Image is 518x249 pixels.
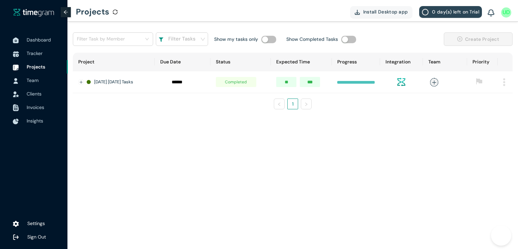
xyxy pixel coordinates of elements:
h1: Show my tasks only [214,35,258,43]
th: Project [73,53,155,71]
span: left [277,102,281,106]
div: [DATE] [DATE] Tasks [87,79,149,85]
h1: Projects [76,2,109,22]
span: 0 day(s) left on Trial [432,8,479,16]
span: down [200,37,205,42]
img: InvoiceIcon [13,104,19,111]
span: Install Desktop app [363,8,408,16]
th: Team [423,53,467,71]
img: ProjectIcon [13,64,19,71]
th: Expected Time [271,53,332,71]
span: Settings [27,220,45,226]
th: Due Date [155,53,210,71]
span: right [304,102,308,106]
img: logOut.ca60ddd252d7bab9102ea2608abe0238.svg [13,234,19,240]
span: Invoices [27,104,44,110]
span: Clients [27,91,41,97]
span: Insights [27,118,43,124]
img: BellIcon [488,9,494,17]
li: 1 [287,99,298,109]
a: 1 [288,99,298,109]
h1: Show Completed Tasks [286,35,338,43]
h1: [DATE] [DATE] Tasks [94,79,133,85]
button: 0 day(s) left on Trial [419,6,482,18]
img: InvoiceIcon [13,91,19,97]
img: DashboardIcon [13,37,19,44]
span: Projects [27,64,45,70]
iframe: Toggle Customer Support [491,225,511,246]
img: integration [397,78,405,86]
img: UserIcon [501,7,511,18]
th: Status [210,53,271,71]
img: UserIcon [13,78,19,84]
span: Team [27,77,38,83]
li: Next Page [301,99,312,109]
button: plus-circleCreate Project [444,32,513,46]
th: Progress [332,53,380,71]
span: Tracker [27,50,42,56]
img: settings.78e04af822cf15d41b38c81147b09f22.svg [13,221,19,227]
button: Install Desktop app [350,6,413,18]
img: DownloadApp [355,10,360,15]
button: right [301,99,312,109]
img: MenuIcon.83052f96084528689178504445afa2f4.svg [503,78,505,86]
span: flag [476,78,483,85]
img: InsightsIcon [13,118,19,124]
img: timegram [13,8,54,17]
span: plus [430,78,438,86]
button: Expand row [79,80,84,85]
span: Dashboard [27,37,51,43]
span: completed [216,77,256,87]
h1: Filter Tasks [168,35,196,43]
span: sync [113,9,118,15]
span: Sign Out [27,234,46,240]
img: filterIcon [159,37,164,42]
span: arrow-left [63,10,68,15]
th: Priority [467,53,498,71]
th: Integration [380,53,423,71]
img: TimeTrackerIcon [13,51,19,57]
button: left [274,99,285,109]
li: Previous Page [274,99,285,109]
